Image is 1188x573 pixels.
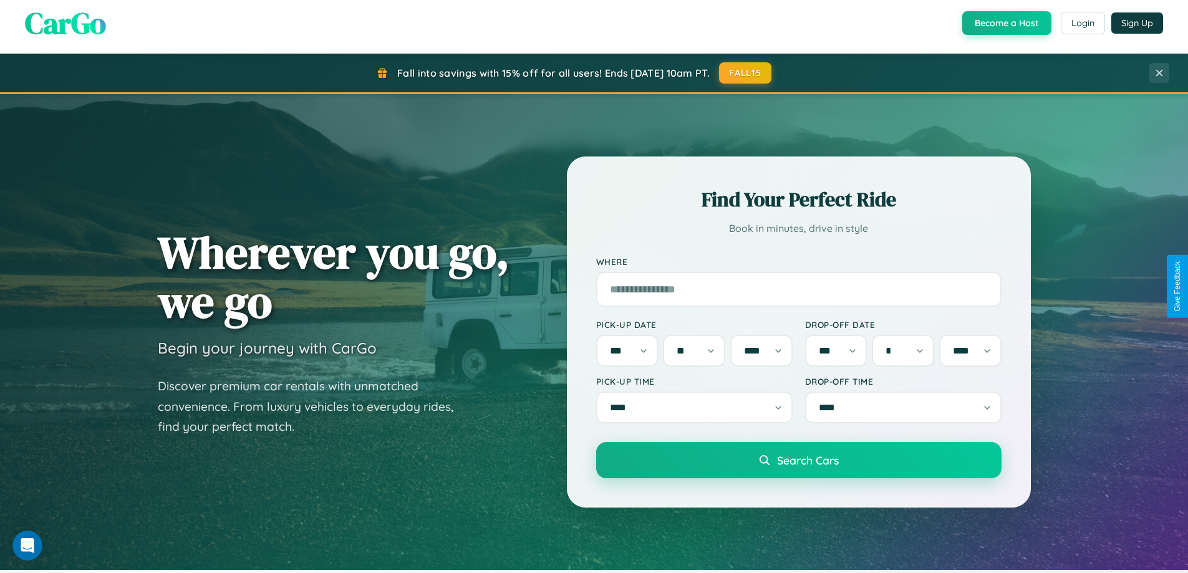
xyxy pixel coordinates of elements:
span: CarGo [25,2,106,44]
iframe: Intercom live chat [12,531,42,561]
button: Become a Host [962,11,1051,35]
label: Drop-off Time [805,376,1002,387]
label: Pick-up Date [596,319,793,330]
button: Login [1061,12,1105,34]
p: Discover premium car rentals with unmatched convenience. From luxury vehicles to everyday rides, ... [158,376,470,437]
p: Book in minutes, drive in style [596,219,1002,238]
label: Drop-off Date [805,319,1002,330]
h2: Find Your Perfect Ride [596,186,1002,213]
button: Sign Up [1111,12,1163,34]
label: Where [596,256,1002,267]
div: Give Feedback [1173,261,1182,312]
h3: Begin your journey with CarGo [158,339,377,357]
span: Fall into savings with 15% off for all users! Ends [DATE] 10am PT. [397,67,710,79]
span: Search Cars [777,453,839,467]
label: Pick-up Time [596,376,793,387]
button: Search Cars [596,442,1002,478]
h1: Wherever you go, we go [158,228,509,326]
button: FALL15 [719,62,771,84]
